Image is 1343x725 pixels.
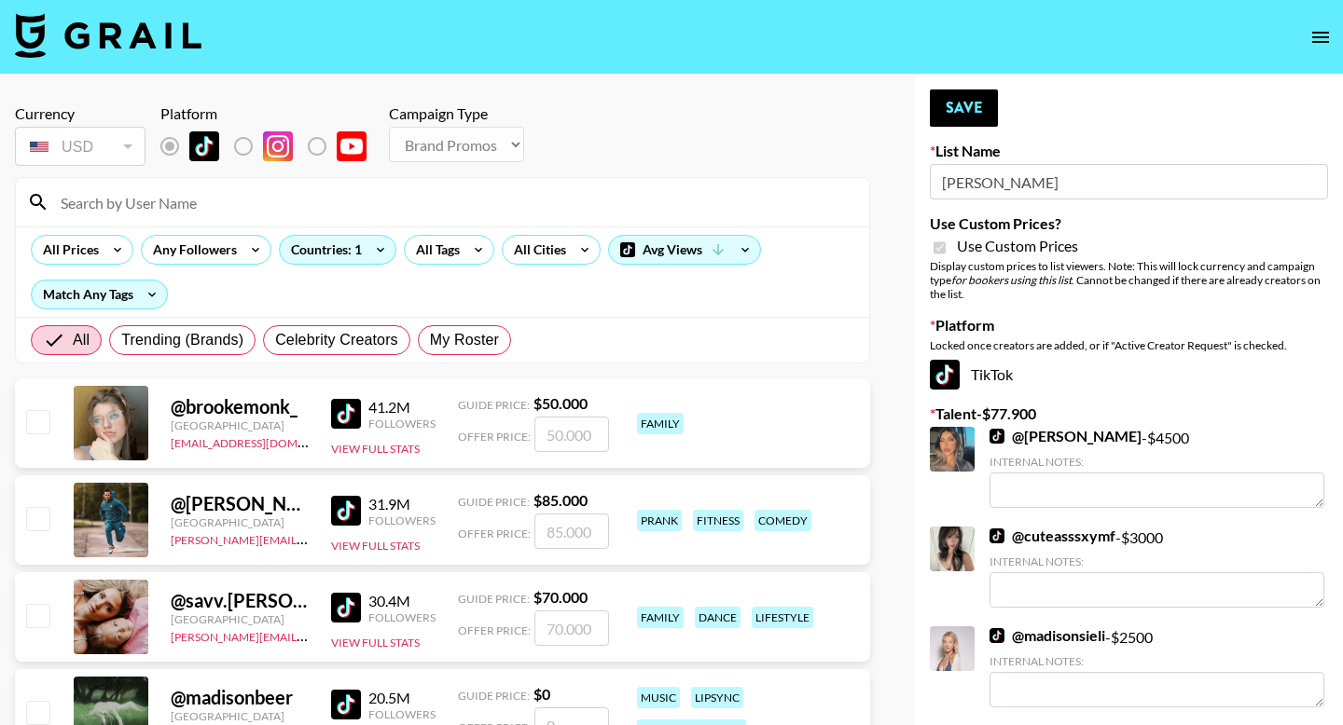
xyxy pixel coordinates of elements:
[990,626,1324,707] div: - $ 2500
[990,654,1324,668] div: Internal Notes:
[503,236,570,264] div: All Cities
[171,432,358,450] a: [EMAIL_ADDRESS][DOMAIN_NAME]
[331,539,420,553] button: View Full Stats
[990,528,1004,543] img: TikTok
[389,104,524,123] div: Campaign Type
[171,529,447,547] a: [PERSON_NAME][EMAIL_ADDRESS][DOMAIN_NAME]
[189,131,219,161] img: TikTok
[533,685,550,703] strong: $ 0
[990,429,1004,444] img: TikTok
[171,395,309,418] div: @ brookemonk_
[458,689,530,703] span: Guide Price:
[930,142,1328,160] label: List Name
[331,636,420,650] button: View Full Stats
[368,707,436,721] div: Followers
[951,273,1072,287] em: for bookers using this list
[32,236,103,264] div: All Prices
[331,690,361,719] img: TikTok
[331,593,361,622] img: TikTok
[990,527,1115,545] a: @cuteasssxymf
[337,131,367,161] img: YouTube
[275,329,398,351] span: Celebrity Creators
[458,592,530,606] span: Guide Price:
[533,394,588,412] strong: $ 50.000
[73,329,90,351] span: All
[930,360,1328,390] div: TikTok
[368,610,436,624] div: Followers
[430,329,499,351] span: My Roster
[368,689,436,707] div: 20.5M
[930,404,1328,423] label: Talent - $ 77.900
[368,417,436,431] div: Followers
[930,316,1328,335] label: Platform
[609,236,760,264] div: Avg Views
[695,607,741,628] div: dance
[171,709,309,723] div: [GEOGRAPHIC_DATA]
[957,237,1078,255] span: Use Custom Prices
[171,612,309,626] div: [GEOGRAPHIC_DATA]
[368,495,436,513] div: 31.9M
[171,626,447,644] a: [PERSON_NAME][EMAIL_ADDRESS][DOMAIN_NAME]
[533,588,588,606] strong: $ 70.000
[990,628,1004,643] img: TikTok
[15,13,201,58] img: Grail Talent
[121,329,243,351] span: Trending (Brands)
[263,131,293,161] img: Instagram
[458,527,531,540] span: Offer Price:
[534,417,609,452] input: 50.000
[32,280,167,308] div: Match Any Tags
[930,89,998,127] button: Save
[990,427,1324,508] div: - $ 4500
[637,413,684,434] div: family
[368,592,436,610] div: 30.4M
[752,607,813,628] div: lifestyle
[458,398,530,412] span: Guide Price:
[534,513,609,549] input: 85.000
[534,610,609,646] input: 70.000
[755,510,811,531] div: comedy
[368,398,436,417] div: 41.2M
[160,127,381,166] div: List locked to TikTok.
[990,427,1142,445] a: @[PERSON_NAME]
[458,495,530,509] span: Guide Price:
[533,491,588,509] strong: $ 85.000
[171,515,309,529] div: [GEOGRAPHIC_DATA]
[19,130,142,163] div: USD
[15,123,145,170] div: Currency is locked to USD
[171,686,309,709] div: @ madisonbeer
[171,589,309,612] div: @ savv.[PERSON_NAME]
[693,510,743,531] div: fitness
[405,236,464,264] div: All Tags
[15,104,145,123] div: Currency
[171,492,309,515] div: @ [PERSON_NAME].[PERSON_NAME]
[331,399,361,429] img: TikTok
[160,104,381,123] div: Platform
[930,338,1328,352] div: Locked once creators are added, or if "Active Creator Request" is checked.
[171,418,309,432] div: [GEOGRAPHIC_DATA]
[930,360,960,390] img: TikTok
[1302,19,1339,56] button: open drawer
[637,510,682,531] div: prank
[990,527,1324,608] div: - $ 3000
[930,214,1328,233] label: Use Custom Prices?
[990,455,1324,469] div: Internal Notes:
[458,430,531,444] span: Offer Price:
[930,259,1328,301] div: Display custom prices to list viewers. Note: This will lock currency and campaign type . Cannot b...
[458,623,531,637] span: Offer Price:
[331,496,361,526] img: TikTok
[368,513,436,527] div: Followers
[691,687,743,708] div: lipsync
[637,687,680,708] div: music
[990,626,1105,645] a: @madisonsieli
[331,442,420,456] button: View Full Stats
[49,187,858,217] input: Search by User Name
[280,236,395,264] div: Countries: 1
[990,554,1324,568] div: Internal Notes:
[142,236,241,264] div: Any Followers
[637,607,684,628] div: family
